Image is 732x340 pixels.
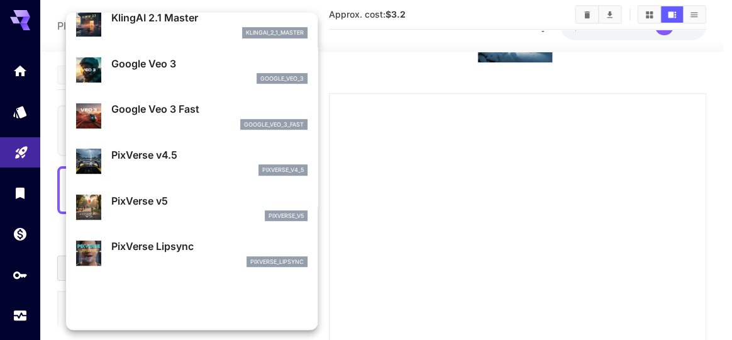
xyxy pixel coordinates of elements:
[76,5,308,43] div: KlingAI 2.1 Masterklingai_2_1_master
[111,193,308,208] p: PixVerse v5
[250,258,304,266] p: pixverse_lipsync
[76,188,308,227] div: PixVerse v5pixverse_v5
[269,212,304,220] p: pixverse_v5
[246,28,304,37] p: klingai_2_1_master
[111,10,308,25] p: KlingAI 2.1 Master
[244,120,304,129] p: google_veo_3_fast
[76,96,308,135] div: Google Veo 3 Fastgoogle_veo_3_fast
[260,74,304,83] p: google_veo_3
[111,101,308,116] p: Google Veo 3 Fast
[111,147,308,162] p: PixVerse v4.5
[111,56,308,71] p: Google Veo 3
[262,166,304,174] p: pixverse_v4_5
[76,51,308,89] div: Google Veo 3google_veo_3
[111,239,308,254] p: PixVerse Lipsync
[76,234,308,272] div: PixVerse Lipsyncpixverse_lipsync
[76,142,308,181] div: PixVerse v4.5pixverse_v4_5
